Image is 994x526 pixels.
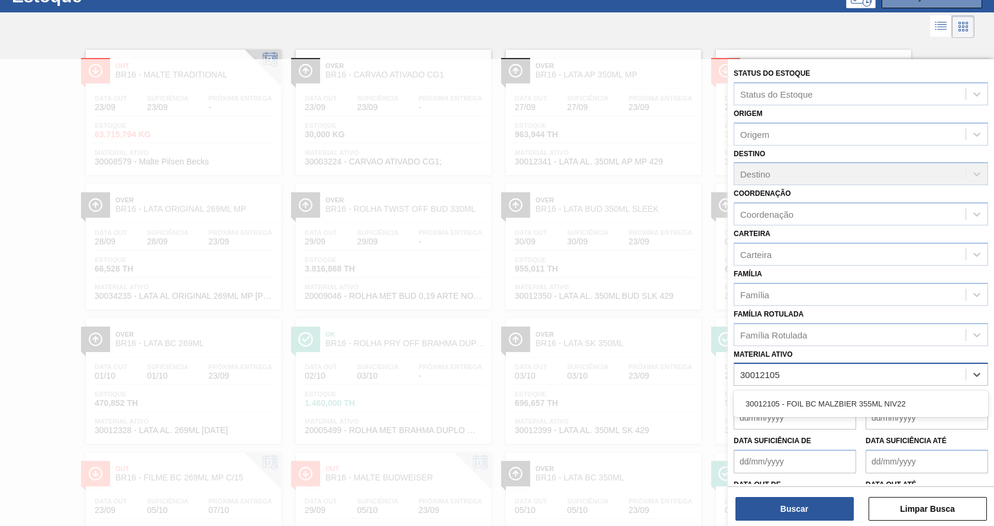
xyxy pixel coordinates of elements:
div: Visão em Cards [952,15,974,38]
label: Destino [734,150,765,158]
input: dd/mm/yyyy [734,406,856,430]
a: ÍconeOverBR16 - CARVAO ATIVADO CG1Data out23/09Suficiência23/09Próxima Entrega-Estoque30,000 KGMa... [287,41,497,175]
label: Data out até [866,480,916,489]
div: Família [740,289,769,299]
div: Origem [740,129,769,139]
input: dd/mm/yyyy [866,450,988,473]
label: Data suficiência até [866,437,947,445]
input: dd/mm/yyyy [866,406,988,430]
label: Coordenação [734,189,791,198]
a: ÍconeOverBR16 - LATA AP 350ML MPData out27/09Suficiência27/09Próxima Entrega23/09Estoque963,944 T... [497,41,707,175]
div: Coordenação [740,209,793,220]
div: Visão em Lista [930,15,952,38]
div: Carteira [740,249,772,259]
a: ÍconeOutBR16 - MALTE TRADITIONALData out23/09Suficiência23/09Próxima Entrega-Estoque63.715,794 KG... [77,41,287,175]
div: Status do Estoque [740,89,813,99]
label: Data suficiência de [734,437,811,445]
label: Família [734,270,762,278]
div: Família Rotulada [740,330,807,340]
label: Família Rotulada [734,310,803,318]
label: Data out de [734,480,781,489]
a: ÍconeOutBR16 - TERRA INFUSORIA BH-40Data out23/09Suficiência28/09Próxima Entrega-Estoque360,000 K... [707,41,917,175]
label: Status do Estoque [734,69,810,78]
label: Origem [734,109,763,118]
label: Material ativo [734,350,793,359]
input: dd/mm/yyyy [734,450,856,473]
label: Carteira [734,230,770,238]
div: 30012105 - FOIL BC MALZBIER 355ML NIV22 [734,393,988,415]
